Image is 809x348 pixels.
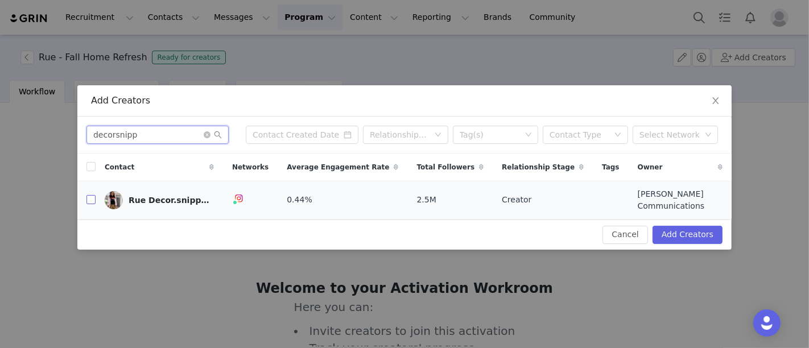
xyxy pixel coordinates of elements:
[639,129,701,140] div: Select Network
[435,131,441,139] i: icon: down
[638,188,723,212] span: [PERSON_NAME] Communications
[653,226,723,244] button: Add Creators
[502,194,531,206] span: Creator
[214,131,222,139] i: icon: search
[105,191,123,209] img: 0fac2268-c0da-464a-9cb3-8d05430d2afa.jpg
[287,194,312,206] span: 0.44%
[638,162,663,172] span: Owner
[287,162,389,172] span: Average Engagement Rate
[344,131,352,139] i: icon: calendar
[232,162,269,172] span: Networks
[460,129,521,140] div: Tag(s)
[550,129,609,140] div: Contact Type
[370,129,429,140] div: Relationship Stage
[753,309,781,337] div: Open Intercom Messenger
[525,131,532,139] i: icon: down
[129,196,214,205] div: Rue Decor.snippets
[105,162,134,172] span: Contact
[614,131,621,139] i: icon: down
[246,126,358,144] input: Contact Created Date
[417,194,436,206] span: 2.5M
[86,126,229,144] input: Search...
[711,96,720,105] i: icon: close
[234,194,243,203] img: instagram.svg
[700,85,732,117] button: Close
[204,131,210,138] i: icon: close-circle
[502,162,575,172] span: Relationship Stage
[91,94,718,107] div: Add Creators
[417,162,475,172] span: Total Followers
[705,131,712,139] i: icon: down
[602,162,619,172] span: Tags
[602,226,647,244] button: Cancel
[105,191,214,209] a: Rue Decor.snippets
